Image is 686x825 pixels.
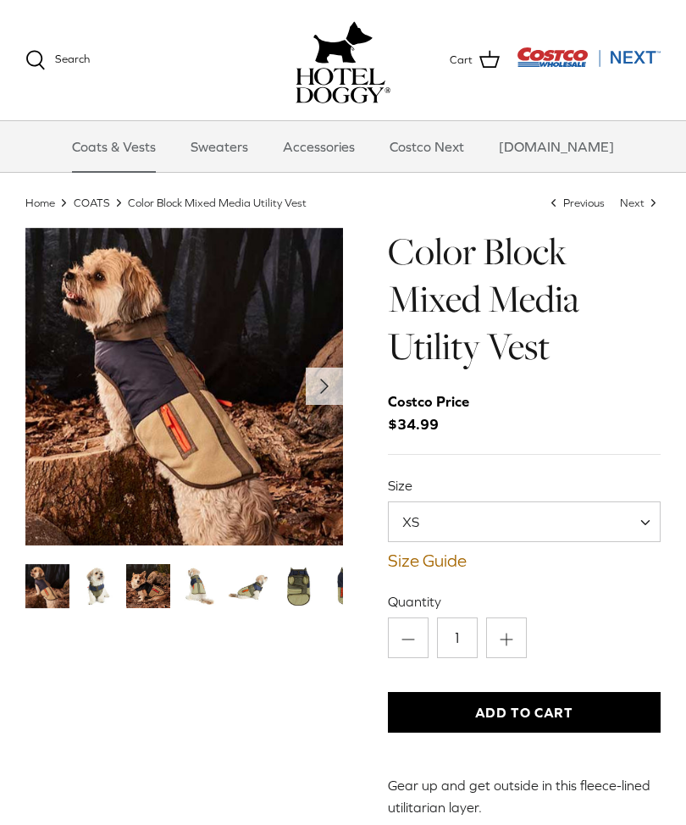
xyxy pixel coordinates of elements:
[374,121,479,172] a: Costco Next
[620,196,645,208] span: Next
[620,196,661,208] a: Next
[388,476,661,495] label: Size
[388,390,486,436] span: $34.99
[128,196,307,208] a: Color Block Mixed Media Utility Vest
[388,501,661,542] span: XS
[25,195,661,211] nav: Breadcrumbs
[547,196,607,208] a: Previous
[437,617,478,658] input: Quantity
[176,564,220,608] a: Thumbnail Link
[126,564,170,608] a: Thumbnail Link
[268,121,370,172] a: Accessories
[25,228,343,545] img: tan dog wearing a blue & brown vest
[313,17,373,68] img: hoteldoggy.com
[296,68,390,103] img: hoteldoggycom
[25,564,69,608] img: tan dog wearing a blue & brown vest
[25,228,343,545] a: Show Gallery
[388,551,661,571] a: Size Guide
[226,564,270,608] a: Thumbnail Link
[175,121,263,172] a: Sweaters
[388,692,661,733] button: Add to Cart
[484,121,629,172] a: [DOMAIN_NAME]
[25,564,69,608] a: Thumbnail Link
[388,775,661,818] p: Gear up and get outside in this fleece-lined utilitarian layer.
[276,564,320,608] a: Thumbnail Link
[74,196,110,208] a: COATS
[388,592,661,611] label: Quantity
[25,50,90,70] a: Search
[388,228,661,371] h1: Color Block Mixed Media Utility Vest
[306,368,343,405] button: Next
[450,51,473,69] span: Cart
[57,121,171,172] a: Coats & Vests
[296,17,390,103] a: hoteldoggy.com hoteldoggycom
[389,512,453,531] span: XS
[327,564,371,608] a: Thumbnail Link
[517,47,661,68] img: Costco Next
[450,49,500,71] a: Cart
[75,564,119,608] a: Thumbnail Link
[517,58,661,70] a: Visit Costco Next
[563,196,605,208] span: Previous
[25,196,55,208] a: Home
[388,390,469,413] div: Costco Price
[55,53,90,65] span: Search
